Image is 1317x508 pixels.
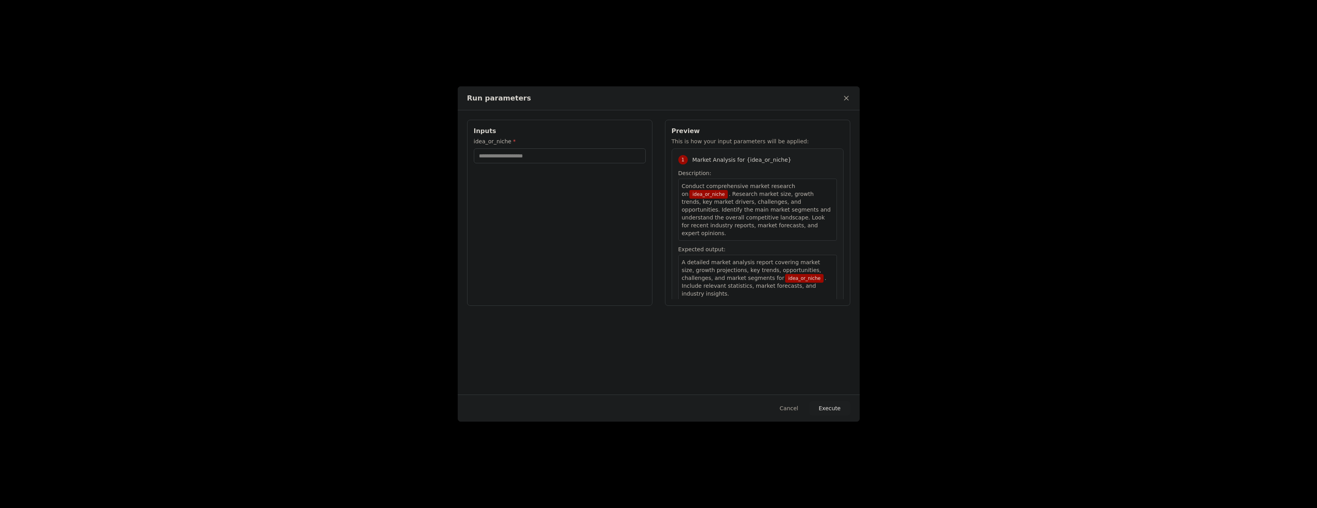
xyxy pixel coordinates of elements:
span: Description: [678,170,711,176]
h2: Run parameters [467,93,531,104]
span: Conduct comprehensive market research on [682,183,795,197]
h3: Inputs [474,126,646,136]
button: Cancel [773,401,804,415]
span: Variable: idea_or_niche [689,190,728,199]
span: Expected output: [678,246,726,252]
span: A detailed market analysis report covering market size, growth projections, key trends, opportuni... [682,259,821,281]
p: This is how your input parameters will be applied: [672,137,844,145]
button: Execute [809,401,850,415]
span: Market Analysis for {idea_or_niche} [692,156,791,164]
div: 1 [678,155,688,164]
span: . Research market size, growth trends, key market drivers, challenges, and opportunities. Identif... [682,191,831,236]
span: Variable: idea_or_niche [785,274,824,283]
span: . Include relevant statistics, market forecasts, and industry insights. [682,275,826,297]
label: idea_or_niche [474,137,646,145]
h3: Preview [672,126,844,136]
